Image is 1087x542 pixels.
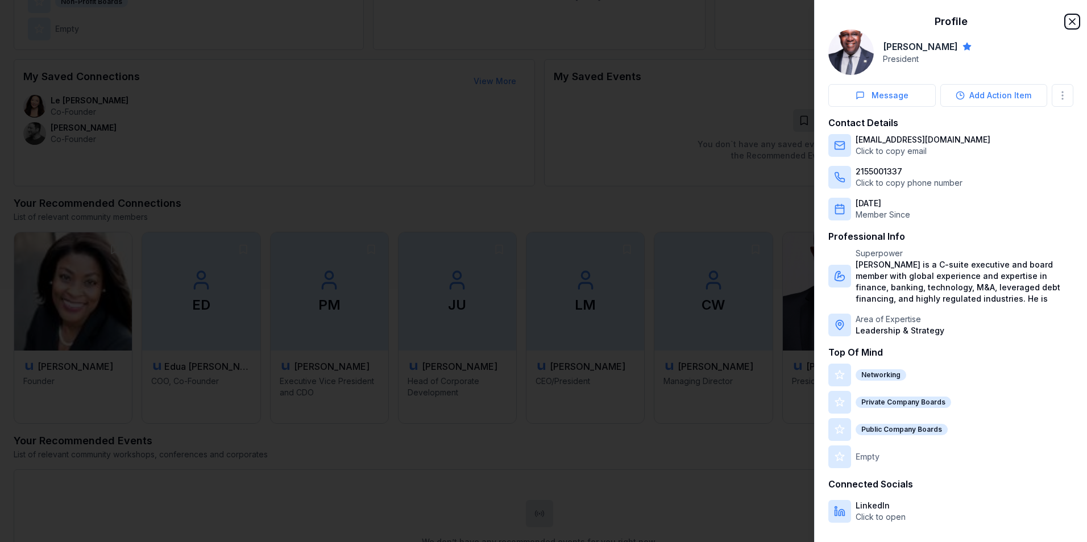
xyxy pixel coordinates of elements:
h3: Contact Details [828,116,1073,130]
p: Superpower [856,248,1073,259]
div: Private Company Boards [856,397,951,408]
p: [EMAIL_ADDRESS][DOMAIN_NAME] [856,134,990,145]
button: Add Action Item [940,84,1048,107]
p: Click to open [856,511,906,523]
p: Click to copy phone number [856,177,962,189]
p: Click to copy email [856,145,990,157]
p: 2155001337 [856,166,962,177]
h3: Connected Socials [828,477,1073,491]
p: [PERSON_NAME] is a C-suite executive and board member with global experience and expertise in fin... [856,259,1073,305]
p: LinkedIn [856,500,906,511]
div: Networking [856,369,906,381]
h3: Professional Info [828,230,1073,243]
p: Leadership & Strategy [856,325,944,336]
button: Message [828,84,936,107]
h2: [PERSON_NAME] [883,40,958,53]
p: [DATE] [856,198,910,209]
h3: Top Of Mind [828,345,1073,359]
p: Area of Expertise [856,314,944,325]
div: Public Company Boards [856,424,948,435]
p: Member Since [856,209,910,220]
p: Empty [856,451,879,462]
h2: Profile [828,14,1073,30]
img: Dimitrius_Hutcherson_Pic_May_2025_1.jpeg [828,30,874,75]
p: President [883,53,972,65]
